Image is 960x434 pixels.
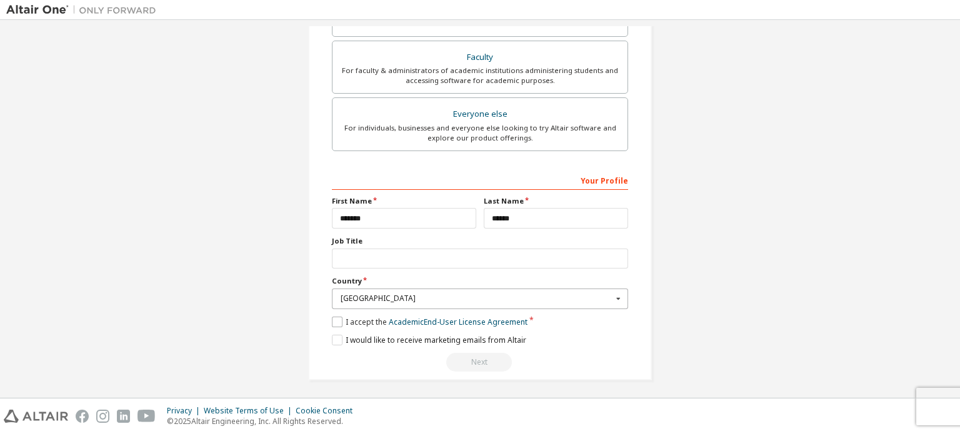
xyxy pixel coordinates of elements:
img: linkedin.svg [117,410,130,423]
div: Read and acccept EULA to continue [332,353,628,372]
img: instagram.svg [96,410,109,423]
label: Last Name [484,196,628,206]
label: I accept the [332,317,527,327]
div: [GEOGRAPHIC_DATA] [341,295,612,302]
img: altair_logo.svg [4,410,68,423]
div: Website Terms of Use [204,406,296,416]
div: Cookie Consent [296,406,360,416]
label: First Name [332,196,476,206]
div: Privacy [167,406,204,416]
label: I would like to receive marketing emails from Altair [332,335,526,345]
label: Job Title [332,236,628,246]
img: youtube.svg [137,410,156,423]
div: Everyone else [340,106,620,123]
label: Country [332,276,628,286]
div: For faculty & administrators of academic institutions administering students and accessing softwa... [340,66,620,86]
img: Altair One [6,4,162,16]
a: Academic End-User License Agreement [389,317,527,327]
img: facebook.svg [76,410,89,423]
div: Faculty [340,49,620,66]
div: Your Profile [332,170,628,190]
div: For individuals, businesses and everyone else looking to try Altair software and explore our prod... [340,123,620,143]
p: © 2025 Altair Engineering, Inc. All Rights Reserved. [167,416,360,427]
